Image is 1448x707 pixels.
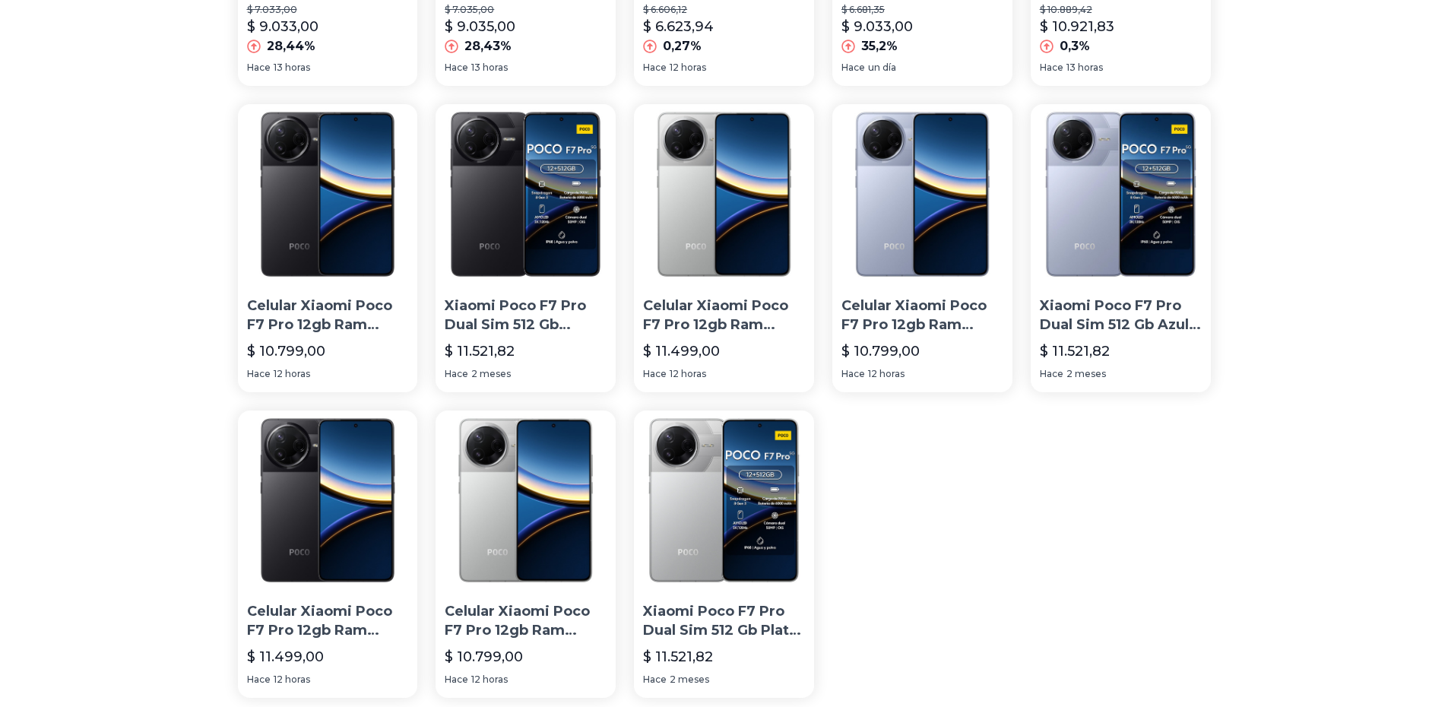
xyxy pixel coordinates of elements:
a: Xiaomi Poco F7 Pro Dual Sim 512 Gb Azul 12 Gb RamXiaomi Poco F7 Pro Dual Sim 512 Gb Azul 12 Gb Ra... [1031,104,1211,392]
span: 13 horas [274,62,310,74]
p: Celular Xiaomi Poco F7 Pro 12gb Ram 512gb Rom Silver [643,296,805,334]
span: 12 horas [670,62,706,74]
span: Hace [1040,62,1063,74]
p: Celular Xiaomi Poco F7 Pro 12gb Ram 256gb Rom Black [247,296,409,334]
p: $ 10.799,00 [445,646,523,667]
a: Xiaomi Poco F7 Pro Dual Sim 512 Gb Plata 12 Gb RamXiaomi Poco F7 Pro Dual Sim 512 Gb Plata 12 Gb ... [634,411,814,698]
img: Xiaomi Poco F7 Pro Dual Sim 512 Gb Azul 12 Gb Ram [1031,104,1211,284]
p: $ 6.606,12 [643,4,805,16]
span: 13 horas [471,62,508,74]
span: 13 horas [1066,62,1103,74]
img: Xiaomi Poco F7 Pro Dual Sim 512 Gb Plata 12 Gb Ram [634,411,814,591]
p: $ 11.499,00 [247,646,324,667]
span: 12 horas [274,674,310,686]
p: $ 11.499,00 [643,341,720,362]
p: $ 10.889,42 [1040,4,1202,16]
p: Celular Xiaomi Poco F7 Pro 12gb Ram 256gb Rom Blue [841,296,1003,334]
p: 0,27% [663,37,702,55]
span: 12 horas [670,368,706,380]
span: Hace [841,62,865,74]
p: $ 10.799,00 [247,341,325,362]
p: $ 7.035,00 [445,4,607,16]
a: Xiaomi Poco F7 Pro Dual Sim 512 Gb Negro 12 Gb RamXiaomi Poco F7 Pro Dual Sim 512 Gb Negro 12 Gb ... [436,104,616,392]
img: Celular Xiaomi Poco F7 Pro 12gb Ram 256gb Rom Silver [436,411,616,591]
p: $ 11.521,82 [1040,341,1110,362]
p: $ 11.521,82 [643,646,713,667]
img: Celular Xiaomi Poco F7 Pro 12gb Ram 512gb Rom Black [238,411,418,591]
span: 12 horas [274,368,310,380]
p: $ 11.521,82 [445,341,515,362]
p: 35,2% [861,37,898,55]
p: 28,43% [464,37,512,55]
p: $ 9.033,00 [841,16,913,37]
img: Celular Xiaomi Poco F7 Pro 12gb Ram 512gb Rom Silver [634,104,814,284]
p: $ 6.681,35 [841,4,1003,16]
a: Celular Xiaomi Poco F7 Pro 12gb Ram 512gb Rom SilverCelular Xiaomi Poco F7 Pro 12gb Ram 512gb Rom... [634,104,814,392]
a: Celular Xiaomi Poco F7 Pro 12gb Ram 256gb Rom BlueCelular Xiaomi Poco F7 Pro 12gb Ram 256gb Rom B... [832,104,1012,392]
p: Xiaomi Poco F7 Pro Dual Sim 512 Gb Negro 12 Gb Ram [445,296,607,334]
span: Hace [247,368,271,380]
p: $ 6.623,94 [643,16,714,37]
span: 2 meses [471,368,511,380]
span: Hace [841,368,865,380]
p: Celular Xiaomi Poco F7 Pro 12gb Ram 512gb Rom Black [247,602,409,640]
span: Hace [643,674,667,686]
span: Hace [1040,368,1063,380]
span: Hace [445,62,468,74]
span: Hace [643,368,667,380]
span: Hace [247,62,271,74]
p: 0,3% [1060,37,1090,55]
p: $ 7.033,00 [247,4,409,16]
a: Celular Xiaomi Poco F7 Pro 12gb Ram 512gb Rom BlackCelular Xiaomi Poco F7 Pro 12gb Ram 512gb Rom ... [238,411,418,698]
p: Celular Xiaomi Poco F7 Pro 12gb Ram 256gb Rom Silver [445,602,607,640]
span: un día [868,62,896,74]
span: 12 horas [868,368,905,380]
p: $ 10.799,00 [841,341,920,362]
span: 2 meses [670,674,709,686]
p: Xiaomi Poco F7 Pro Dual Sim 512 Gb Azul 12 Gb Ram [1040,296,1202,334]
span: 12 horas [471,674,508,686]
span: Hace [247,674,271,686]
span: Hace [445,674,468,686]
p: $ 9.035,00 [445,16,515,37]
a: Celular Xiaomi Poco F7 Pro 12gb Ram 256gb Rom BlackCelular Xiaomi Poco F7 Pro 12gb Ram 256gb Rom ... [238,104,418,392]
p: $ 9.033,00 [247,16,318,37]
a: Celular Xiaomi Poco F7 Pro 12gb Ram 256gb Rom SilverCelular Xiaomi Poco F7 Pro 12gb Ram 256gb Rom... [436,411,616,698]
img: Celular Xiaomi Poco F7 Pro 12gb Ram 256gb Rom Black [238,104,418,284]
img: Celular Xiaomi Poco F7 Pro 12gb Ram 256gb Rom Blue [832,104,1012,284]
span: Hace [643,62,667,74]
span: Hace [445,368,468,380]
p: 28,44% [267,37,315,55]
span: 2 meses [1066,368,1106,380]
p: Xiaomi Poco F7 Pro Dual Sim 512 Gb Plata 12 Gb Ram [643,602,805,640]
img: Xiaomi Poco F7 Pro Dual Sim 512 Gb Negro 12 Gb Ram [436,104,616,284]
p: $ 10.921,83 [1040,16,1114,37]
